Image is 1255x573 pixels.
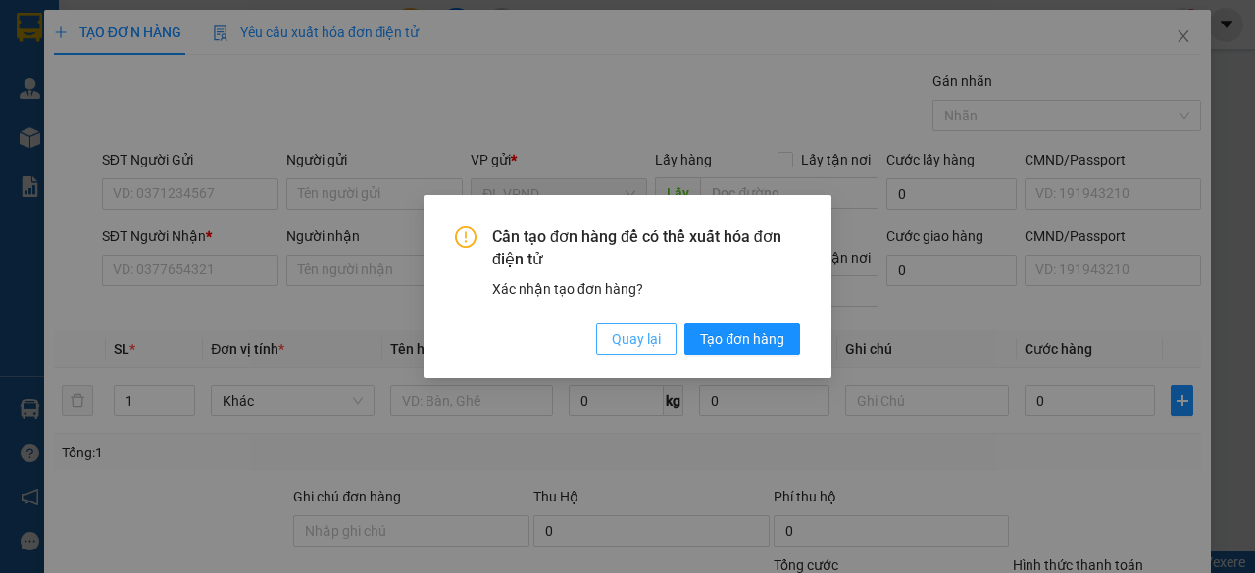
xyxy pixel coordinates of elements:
span: Tạo đơn hàng [700,328,784,350]
button: Tạo đơn hàng [684,323,800,355]
span: exclamation-circle [455,226,477,248]
span: Quay lại [612,328,661,350]
span: Cần tạo đơn hàng để có thể xuất hóa đơn điện tử [492,226,800,270]
div: Xác nhận tạo đơn hàng? [492,278,800,300]
button: Quay lại [596,323,677,355]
